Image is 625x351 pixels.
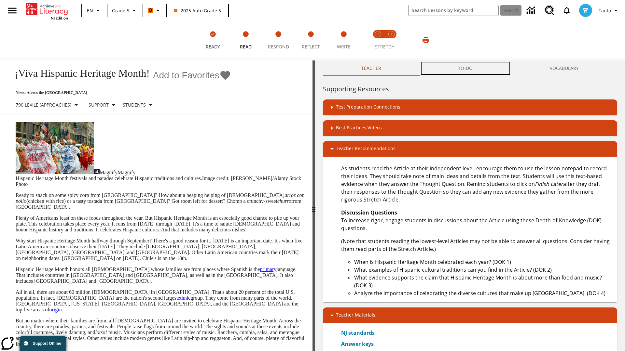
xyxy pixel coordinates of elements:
p: But no matter where their families are from, all [DEMOGRAPHIC_DATA] are invited to celebrate Hisp... [16,318,305,347]
p: Test Preparation Connections [336,103,400,111]
p: Why start Hispanic Heritage Month halfway through September? There's a good reason for it. [DATE]... [16,238,305,261]
em: lots [95,330,103,335]
h1: ¡Viva Hispanic Heritage Month! [8,67,150,79]
span: EN [87,7,93,14]
p: Teacher Materials [336,311,375,319]
span: Read [240,44,252,50]
li: What evidence supports the claim that Hispanic Heritage Month is about more than food and music? ... [354,274,612,289]
button: TO-DO [420,60,511,76]
button: Boost Class color is orange. Change class color [145,5,164,16]
p: Ready to snack on some spicy corn from [GEOGRAPHIC_DATA]? How about a heaping helping of [DEMOGRA... [16,192,305,210]
span: Magnify [100,170,118,175]
span: Add to Favorites [153,70,219,81]
div: Test Preparation Connections [323,99,617,115]
p: Teacher Recommendations [336,145,396,153]
span: NJ Edition [51,16,68,20]
span: Respond [268,44,289,50]
span: Image credit: [PERSON_NAME]/Alamy Stock Photo [16,175,301,187]
img: A photograph of Hispanic women participating in a parade celebrating Hispanic culture. The women ... [16,122,94,174]
p: Plenty of Americans feast on these foods throughout the year. But Hispanic Heritage Month is an e... [16,215,305,233]
em: churro [277,198,291,204]
span: Support Offline [33,341,61,346]
div: Home [26,2,68,20]
h6: Supporting Resources [323,84,617,94]
span: Hispanic Heritage Month festivals and parades celebrate Hispanic traditions and cultures. [16,175,202,181]
button: Print [415,34,436,46]
button: Support Offline [20,336,66,351]
div: activity [315,60,625,351]
p: Best Practices Videos [336,124,382,132]
p: Hispanic Heritage Month honors all [DEMOGRAPHIC_DATA] whose families are from places where Spanis... [16,266,305,284]
button: Write step 5 of 5 [325,22,363,58]
a: ethnic [178,295,190,301]
a: origin [49,307,62,312]
li: What examples of Hispanic cultural traditions can you find in the Article? (DOK 2) [354,266,612,274]
button: Add to Favorites - ¡Viva Hispanic Heritage Month! [153,70,231,81]
button: Open side menu [3,1,22,20]
span: Reflect [302,44,320,50]
button: Teacher [323,60,420,76]
span: Grade 5 [112,7,129,14]
button: VOCABULARY [511,60,617,76]
p: 790 Lexile (Approaches) [16,101,71,108]
p: (Note that students reading the lowest-level Articles may not be able to answer all questions. Co... [341,237,612,253]
button: Select Lexile, 790 Lexile (Approaches) [13,99,83,111]
span: 2025 Auto Grade 5 [174,7,221,14]
button: Respond step 3 of 5 [259,22,297,58]
a: Data Center [523,2,541,19]
span: Write [337,44,351,50]
p: Students [123,101,146,108]
span: Tauto [599,7,611,14]
a: primary [260,266,277,272]
button: Language: EN, Select a language [84,5,105,16]
span: STRETCH [375,44,395,50]
div: Teacher Materials [323,307,617,323]
em: Finish Later [535,180,563,188]
input: search field [409,5,498,16]
text: 2 [391,32,393,36]
button: Scaffolds, Support [86,99,120,111]
span: B [149,6,152,14]
button: Ready(Step completed) step 1 of 5 [194,22,232,58]
strong: Discussion Questions [341,209,397,216]
text: 1 [377,32,379,36]
a: Notifications [558,2,575,19]
div: Press Enter or Spacebar and then press right and left arrow keys to move the slider [312,60,315,351]
div: Instructional Panel Tabs [323,60,617,76]
button: Select a new avatar [575,2,596,19]
li: When is Hispanic Heritage Month celebrated each year? (DOK 1) [354,258,612,266]
a: Answer keys, Will open in new browser window or tab [341,340,374,348]
img: Magnify [94,169,100,174]
button: Stretch Read step 1 of 2 [368,22,387,58]
a: Resource Center, Will open in new tab [541,2,558,19]
span: Ready [206,44,220,50]
img: avatar image [579,4,592,17]
em: arroz con pollo [16,192,304,204]
span: Magnify [118,170,135,175]
p: To increase rigor, engage students in discussions about the Article using these Depth-of-Knowledg... [341,209,612,232]
button: Profile/Settings [596,5,622,16]
li: Analyze the importance of celebrating the diverse cultures that make up [GEOGRAPHIC_DATA]. (DOK 4) [354,289,612,297]
p: Support [89,101,109,108]
div: Best Practices Videos [323,120,617,136]
button: Read step 2 of 5 [227,22,264,58]
button: Stretch Respond step 2 of 2 [382,22,401,58]
button: Grade: Grade 5, Select a grade [109,5,141,16]
p: As students read the Article at their independent level, encourage them to use the lesson notepad... [341,164,612,203]
div: Teacher Recommendations [323,141,617,157]
p: All in all, there are about 60 million [DEMOGRAPHIC_DATA] in [GEOGRAPHIC_DATA]. That's about 20 p... [16,289,305,313]
button: Select Student [120,99,157,111]
button: Reflect step 4 of 5 [292,22,330,58]
a: NJ standards [341,329,379,337]
p: News: Across the [GEOGRAPHIC_DATA] [8,90,231,95]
